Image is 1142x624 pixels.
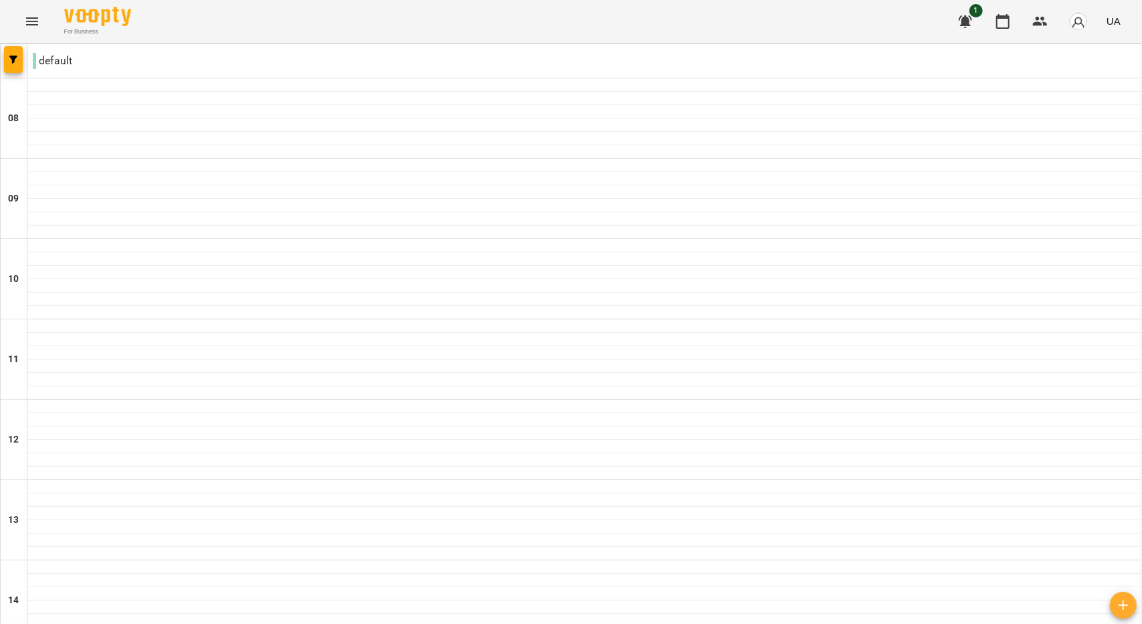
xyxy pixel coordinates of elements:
button: Створити урок [1110,592,1137,619]
h6: 11 [8,352,19,367]
button: UA [1101,9,1126,33]
h6: 13 [8,513,19,528]
img: avatar_s.png [1069,12,1088,31]
h6: 08 [8,111,19,126]
h6: 10 [8,272,19,287]
span: 1 [969,4,983,17]
p: default [33,53,72,69]
span: UA [1107,14,1121,28]
button: Menu [16,5,48,37]
img: Voopty Logo [64,7,131,26]
span: For Business [64,27,131,36]
h6: 14 [8,593,19,608]
h6: 09 [8,191,19,206]
h6: 12 [8,433,19,447]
